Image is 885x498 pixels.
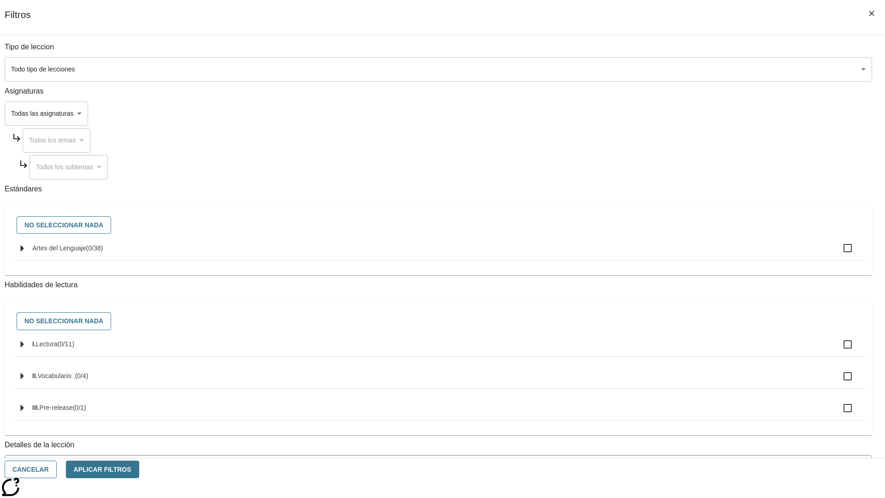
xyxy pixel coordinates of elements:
button: No seleccionar nada [17,312,111,330]
span: Vocabulario . [38,372,75,379]
button: Cerrar los filtros del Menú lateral [862,4,881,23]
button: Aplicar Filtros [66,461,139,479]
span: Artes del Lenguaje [32,244,86,252]
span: Lectura [36,340,58,348]
button: Cancelar [5,461,57,479]
span: 0 estándares seleccionados/11 estándares en grupo [57,340,74,348]
button: No seleccionar nada [17,216,111,234]
h1: Filtros [5,9,31,35]
p: Detalles de la lección [5,440,872,451]
p: Estándares [5,184,872,195]
span: II. [32,372,38,379]
ul: Seleccione habilidades [14,332,865,428]
p: Asignaturas [5,86,872,97]
span: 0 estándares seleccionados/38 estándares en grupo [86,244,103,252]
p: Tipo de leccion [5,42,872,53]
div: Seleccione un tipo de lección [5,57,872,82]
div: La Actividad cubre los factores a considerar para el ajuste automático del lexile [5,456,872,475]
div: Seleccione habilidades [12,310,865,332]
span: III. [32,404,40,411]
span: 0 estándares seleccionados/1 estándares en grupo [73,404,86,411]
div: Seleccione una Asignatura [5,101,88,126]
ul: Seleccione estándares [14,236,865,268]
div: Seleccione una Asignatura [23,128,90,153]
span: I. [32,340,36,348]
div: Seleccione una Asignatura [29,155,108,179]
div: Seleccione estándares [12,214,865,237]
span: Pre-release [40,404,73,411]
span: 0 estándares seleccionados/4 estándares en grupo [75,372,88,379]
p: Habilidades de lectura [5,280,872,290]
